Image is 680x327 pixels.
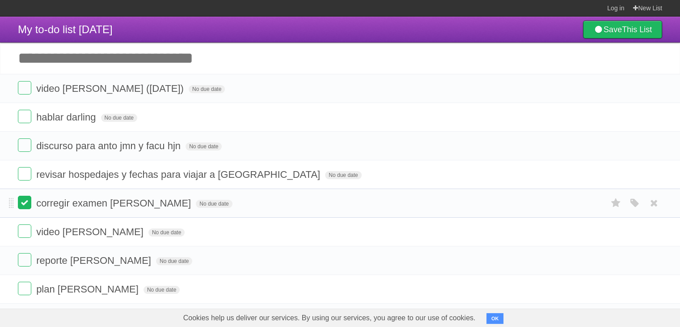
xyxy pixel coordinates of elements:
[36,255,153,266] span: reporte [PERSON_NAME]
[18,110,31,123] label: Done
[18,196,31,209] label: Done
[622,25,652,34] b: This List
[18,253,31,267] label: Done
[144,286,180,294] span: No due date
[18,138,31,152] label: Done
[583,21,662,39] a: SaveThis List
[18,282,31,295] label: Done
[36,169,322,180] span: revisar hospedajes y fechas para viajar a [GEOGRAPHIC_DATA]
[156,257,192,265] span: No due date
[18,167,31,181] label: Done
[36,140,183,151] span: discurso para anto jmn y facu hjn
[174,309,485,327] span: Cookies help us deliver our services. By using our services, you agree to our use of cookies.
[189,85,225,93] span: No due date
[18,23,113,35] span: My to-do list [DATE]
[101,114,137,122] span: No due date
[36,284,141,295] span: plan [PERSON_NAME]
[186,142,222,151] span: No due date
[36,112,98,123] span: hablar darling
[36,226,146,237] span: video [PERSON_NAME]
[325,171,361,179] span: No due date
[36,83,186,94] span: video [PERSON_NAME] ([DATE])
[196,200,232,208] span: No due date
[18,224,31,238] label: Done
[36,198,193,209] span: corregir examen [PERSON_NAME]
[148,228,185,237] span: No due date
[18,81,31,95] label: Done
[486,313,504,324] button: OK
[608,196,625,211] label: Star task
